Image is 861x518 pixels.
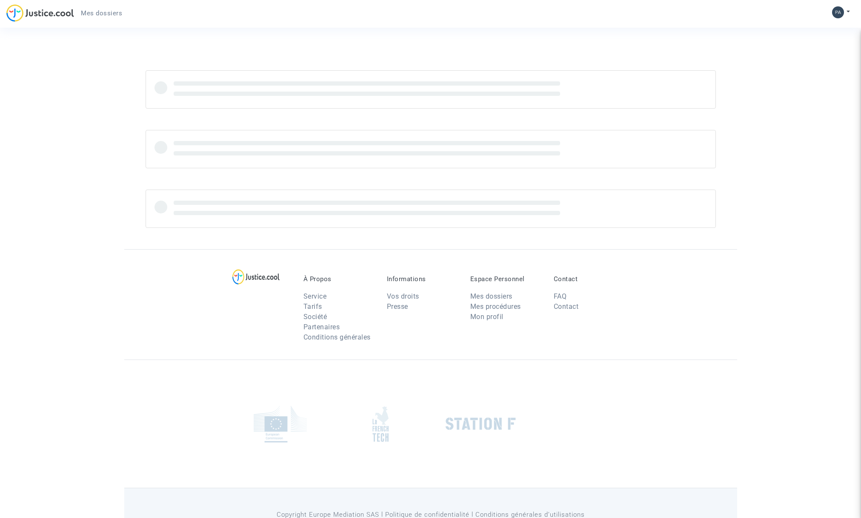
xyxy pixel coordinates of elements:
img: stationf.png [446,417,516,430]
img: logo-lg.svg [232,269,280,285]
a: Mes dossiers [74,7,129,20]
a: Contact [554,302,579,311]
span: Mes dossiers [81,9,122,17]
a: Mon profil [470,313,503,321]
img: french_tech.png [372,406,389,442]
a: Service [303,292,327,300]
p: Informations [387,275,458,283]
a: Mes dossiers [470,292,512,300]
a: Tarifs [303,302,322,311]
img: europe_commision.png [254,406,307,443]
a: Vos droits [387,292,419,300]
a: Société [303,313,327,321]
p: Espace Personnel [470,275,541,283]
a: Mes procédures [470,302,521,311]
p: Contact [554,275,624,283]
img: 70094d8604c59bed666544247a582dd0 [832,6,844,18]
img: jc-logo.svg [6,4,74,22]
a: Conditions générales [303,333,371,341]
a: Presse [387,302,408,311]
p: À Propos [303,275,374,283]
a: Partenaires [303,323,340,331]
a: FAQ [554,292,567,300]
